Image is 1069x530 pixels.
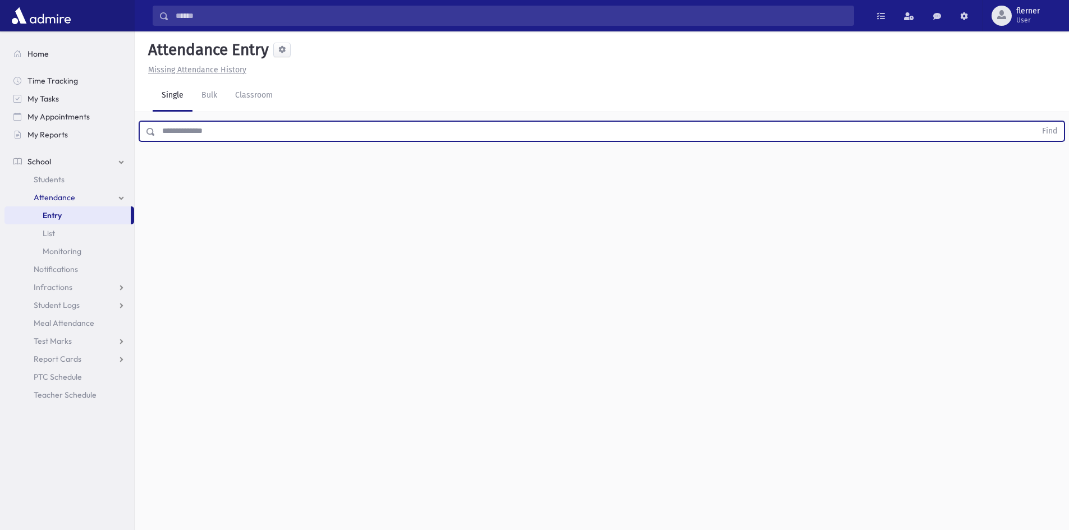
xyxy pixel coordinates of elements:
span: Attendance [34,192,75,202]
a: My Tasks [4,90,134,108]
a: Classroom [226,80,282,112]
a: PTC Schedule [4,368,134,386]
a: Single [153,80,192,112]
a: Meal Attendance [4,314,134,332]
span: Entry [43,210,62,220]
a: Students [4,170,134,188]
span: flerner [1016,7,1040,16]
a: Teacher Schedule [4,386,134,404]
span: Notifications [34,264,78,274]
u: Missing Attendance History [148,65,246,75]
span: School [27,156,51,167]
a: Attendance [4,188,134,206]
a: Notifications [4,260,134,278]
span: PTC Schedule [34,372,82,382]
a: My Appointments [4,108,134,126]
a: My Reports [4,126,134,144]
a: School [4,153,134,170]
a: Infractions [4,278,134,296]
a: Report Cards [4,350,134,368]
a: Test Marks [4,332,134,350]
a: List [4,224,134,242]
span: List [43,228,55,238]
span: Student Logs [34,300,80,310]
span: My Reports [27,130,68,140]
span: Report Cards [34,354,81,364]
a: Student Logs [4,296,134,314]
span: Teacher Schedule [34,390,97,400]
span: Home [27,49,49,59]
span: Infractions [34,282,72,292]
a: Monitoring [4,242,134,260]
a: Bulk [192,80,226,112]
span: Test Marks [34,336,72,346]
a: Missing Attendance History [144,65,246,75]
img: AdmirePro [9,4,74,27]
span: Time Tracking [27,76,78,86]
a: Time Tracking [4,72,134,90]
a: Home [4,45,134,63]
input: Search [169,6,854,26]
span: Meal Attendance [34,318,94,328]
span: User [1016,16,1040,25]
h5: Attendance Entry [144,40,269,59]
button: Find [1035,122,1064,141]
span: My Appointments [27,112,90,122]
a: Entry [4,206,131,224]
span: My Tasks [27,94,59,104]
span: Students [34,174,65,185]
span: Monitoring [43,246,81,256]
